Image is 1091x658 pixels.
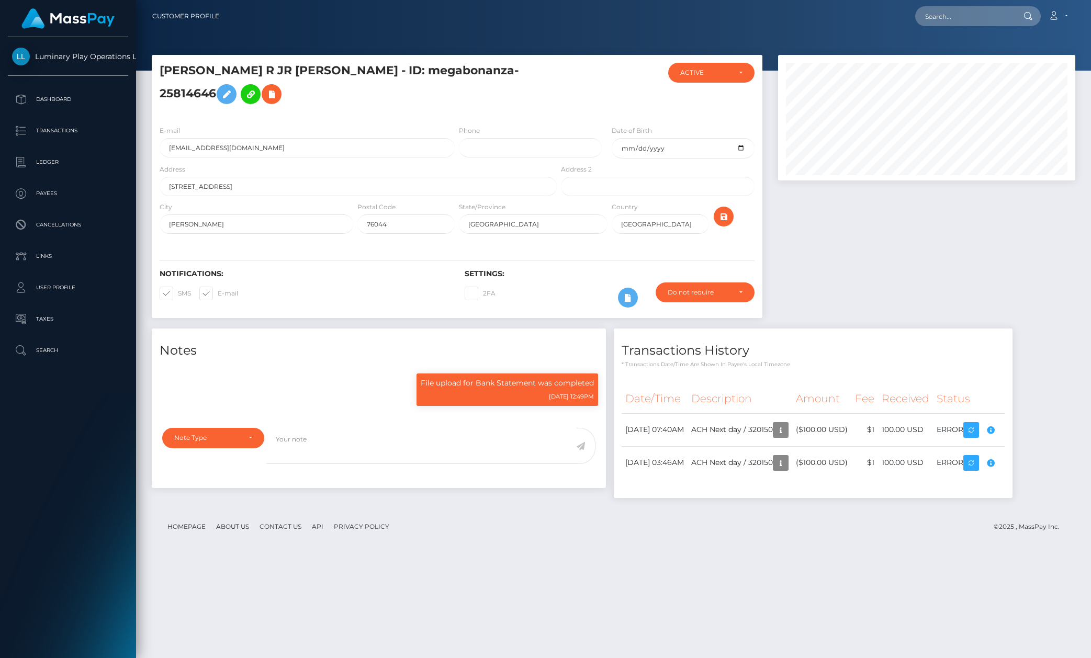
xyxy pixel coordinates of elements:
td: 100.00 USD [878,413,933,446]
h6: Settings: [465,269,754,278]
button: ACTIVE [668,63,754,83]
a: Privacy Policy [330,518,393,535]
p: Payees [12,186,124,201]
a: API [308,518,328,535]
p: Transactions [12,123,124,139]
a: Cancellations [8,212,128,238]
th: Status [933,384,1005,413]
td: [DATE] 07:40AM [622,413,688,446]
th: Description [688,384,792,413]
p: Ledger [12,154,124,170]
label: 2FA [465,287,496,300]
a: Taxes [8,306,128,332]
td: ACH Next day / 320150 [688,413,792,446]
img: Luminary Play Operations Limited [12,48,30,65]
label: Country [612,202,638,212]
small: [DATE] 12:49PM [549,393,594,400]
td: ERROR [933,446,1005,479]
label: E-mail [160,126,180,135]
a: Homepage [163,518,210,535]
th: Received [878,384,933,413]
button: Do not require [656,282,755,302]
a: Transactions [8,118,128,144]
p: File upload for Bank Statement was completed [421,378,594,389]
h4: Notes [160,342,598,360]
td: ($100.00 USD) [792,413,851,446]
td: ($100.00 USD) [792,446,851,479]
p: * Transactions date/time are shown in payee's local timezone [622,360,1005,368]
label: Date of Birth [612,126,652,135]
div: ACTIVE [680,69,730,77]
td: ACH Next day / 320150 [688,446,792,479]
input: Search... [915,6,1014,26]
label: Postal Code [357,202,396,212]
label: SMS [160,287,191,300]
label: E-mail [199,287,238,300]
a: About Us [212,518,253,535]
p: Links [12,248,124,264]
div: Do not require [668,288,730,297]
div: Note Type [174,434,240,442]
a: Contact Us [255,518,306,535]
th: Date/Time [622,384,688,413]
td: $1 [851,413,878,446]
h6: Notifications: [160,269,449,278]
img: MassPay Logo [21,8,115,29]
a: Search [8,337,128,364]
h5: [PERSON_NAME] R JR [PERSON_NAME] - ID: megabonanza-25814646 [160,63,551,109]
h4: Transactions History [622,342,1005,360]
div: © 2025 , MassPay Inc. [994,521,1067,532]
a: Links [8,243,128,269]
p: Dashboard [12,92,124,107]
label: Phone [459,126,480,135]
a: Payees [8,180,128,207]
p: Cancellations [12,217,124,233]
a: Dashboard [8,86,128,112]
p: Search [12,343,124,358]
th: Amount [792,384,851,413]
td: ERROR [933,413,1005,446]
a: Ledger [8,149,128,175]
label: Address 2 [561,165,592,174]
td: [DATE] 03:46AM [622,446,688,479]
button: Note Type [162,428,264,448]
label: Address [160,165,185,174]
span: Luminary Play Operations Limited [8,52,128,61]
a: User Profile [8,275,128,301]
p: Taxes [12,311,124,327]
th: Fee [851,384,878,413]
label: City [160,202,172,212]
td: 100.00 USD [878,446,933,479]
td: $1 [851,446,878,479]
p: User Profile [12,280,124,296]
a: Customer Profile [152,5,219,27]
label: State/Province [459,202,505,212]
